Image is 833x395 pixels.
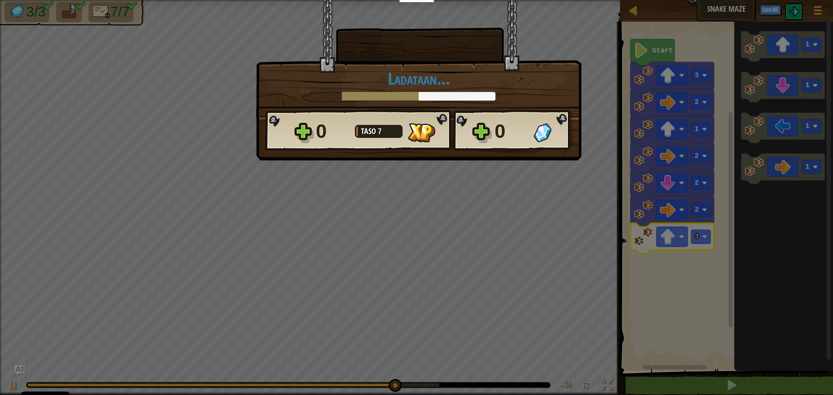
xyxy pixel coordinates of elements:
[378,126,381,137] span: 7
[534,123,551,142] img: Jalokiviä
[316,118,350,145] div: 0
[265,69,572,88] h1: Ladataan...
[408,123,435,142] img: Kokemusta
[361,126,378,137] span: Taso
[495,118,528,145] div: 0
